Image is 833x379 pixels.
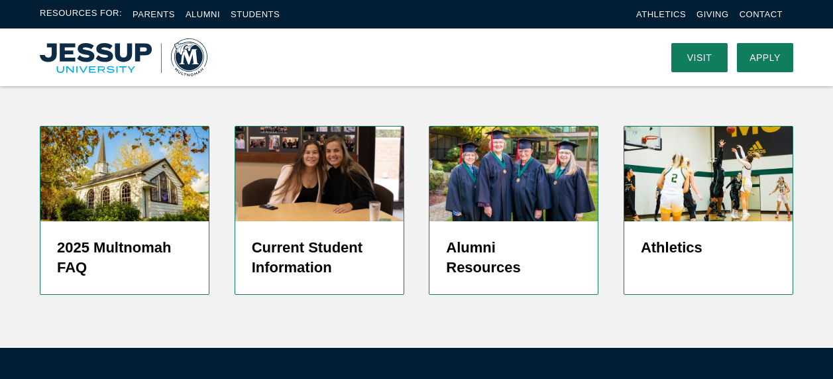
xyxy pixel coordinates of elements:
[740,9,783,19] a: Contact
[235,126,404,295] a: screenshot-2024-05-27-at-1.37.12-pm Current Student Information
[40,126,209,295] a: Prayer Chapel in Fall 2025 Multnomah FAQ
[40,127,209,221] img: Prayer Chapel in Fall
[40,38,207,76] a: Home
[624,126,793,295] a: Women's Basketball player shooting jump shot Athletics
[696,9,729,19] a: Giving
[641,238,776,258] h5: Athletics
[40,38,207,76] img: Multnomah University Logo
[429,127,598,221] img: 50 Year Alumni 2019
[446,238,581,278] h5: Alumni Resources
[40,7,122,22] span: Resources For:
[429,126,598,295] a: 50 Year Alumni 2019 Alumni Resources
[231,9,280,19] a: Students
[133,9,175,19] a: Parents
[252,238,387,278] h5: Current Student Information
[624,127,793,221] img: WBBALL_WEB
[57,238,192,278] h5: 2025 Multnomah FAQ
[636,9,686,19] a: Athletics
[235,127,404,221] img: screenshot-2024-05-27-at-1.37.12-pm
[186,9,220,19] a: Alumni
[671,43,728,72] a: Visit
[737,43,793,72] a: Apply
